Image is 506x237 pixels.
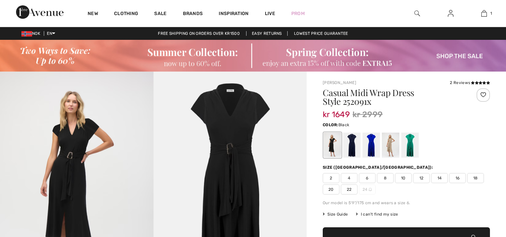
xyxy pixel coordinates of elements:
span: 24 [359,184,376,194]
div: I can't find my size [356,211,398,217]
div: Size ([GEOGRAPHIC_DATA]/[GEOGRAPHIC_DATA]): [323,164,434,170]
a: Easy Returns [246,31,288,36]
span: kr 2999 [352,108,383,121]
span: 16 [449,173,466,183]
span: Color: [323,123,338,127]
a: Clothing [114,11,138,18]
div: Parchment [382,133,399,158]
div: 2 Reviews [450,80,490,86]
span: kr 1649 [323,103,350,119]
span: 6 [359,173,376,183]
span: EN [47,31,55,36]
span: 12 [413,173,430,183]
a: Brands [183,11,203,18]
div: Our model is 5'9"/175 cm and wears a size 6. [323,200,490,206]
a: Lowest Price Guarantee [289,31,353,36]
div: Garden green [401,133,419,158]
h1: Casual Midi Wrap Dress Style 252091x [323,88,462,106]
div: Black [324,133,341,158]
span: Black [338,123,349,127]
span: 20 [323,184,339,194]
a: Prom [291,10,305,17]
a: Live [265,10,275,17]
span: 14 [431,173,448,183]
a: [PERSON_NAME] [323,80,356,85]
span: Inspiration [219,11,248,18]
img: search the website [414,9,420,17]
a: Free shipping on orders over kr1500 [153,31,245,36]
img: My Bag [481,9,487,17]
img: ring-m.svg [369,188,372,191]
span: 10 [395,173,412,183]
div: Midnight Blue [343,133,361,158]
span: 2 [323,173,339,183]
a: 1 [468,9,500,17]
span: 8 [377,173,394,183]
span: 4 [341,173,358,183]
span: Size Guide [323,211,348,217]
span: NOK [21,31,43,36]
a: Sign In [442,9,459,18]
span: 18 [467,173,484,183]
a: Sale [154,11,167,18]
span: 22 [341,184,358,194]
div: Royal Sapphire 163 [363,133,380,158]
img: 1ère Avenue [16,5,64,19]
img: My Info [448,9,453,17]
span: 1 [490,10,492,16]
img: Norwegian Krone [21,31,32,36]
a: New [88,11,98,18]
